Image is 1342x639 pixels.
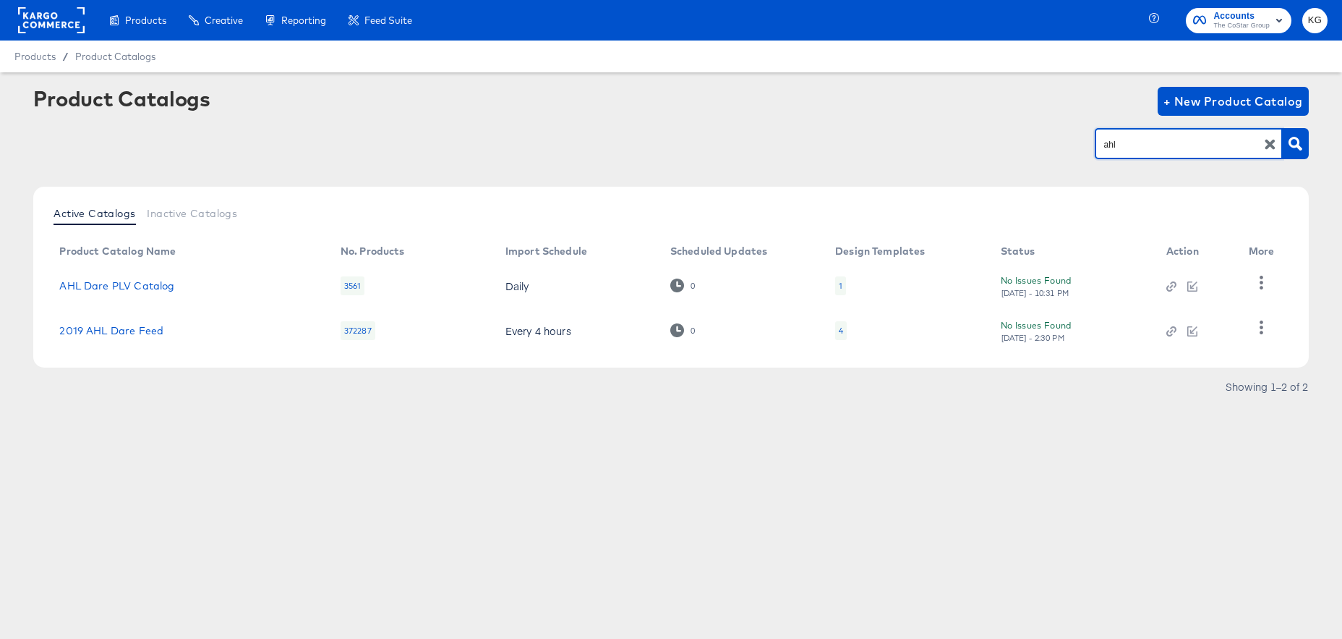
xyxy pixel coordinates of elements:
div: Product Catalog Name [59,245,176,257]
div: Scheduled Updates [670,245,768,257]
div: Design Templates [835,245,925,257]
span: Active Catalogs [54,208,135,219]
div: 0 [670,279,696,292]
div: 372287 [341,321,375,340]
div: 1 [839,280,842,292]
div: 1 [835,276,846,295]
td: Every 4 hours [494,308,659,353]
div: 0 [690,326,696,336]
th: Status [989,240,1155,263]
a: 2019 AHL Dare Feed [59,325,163,337]
span: The CoStar Group [1213,20,1270,32]
span: Feed Suite [364,14,412,26]
th: Action [1155,240,1237,263]
span: Products [125,14,166,26]
td: Daily [494,263,659,308]
button: AccountsThe CoStar Group [1186,8,1291,33]
div: 4 [839,325,843,337]
button: KG [1302,8,1328,33]
span: Products [14,51,56,62]
span: Inactive Catalogs [147,208,237,219]
div: 0 [690,281,696,291]
div: Import Schedule [505,245,587,257]
input: Search Product Catalogs [1100,136,1255,153]
div: No. Products [341,245,405,257]
a: Product Catalogs [75,51,155,62]
button: + New Product Catalog [1158,87,1309,116]
span: Creative [205,14,243,26]
span: Reporting [281,14,326,26]
span: + New Product Catalog [1163,91,1303,111]
div: 3561 [341,276,365,295]
a: AHL Dare PLV Catalog [59,280,174,292]
div: 0 [670,323,696,337]
th: More [1237,240,1292,263]
div: 4 [835,321,847,340]
span: Accounts [1213,9,1270,24]
span: / [56,51,75,62]
div: Showing 1–2 of 2 [1225,381,1309,392]
span: KG [1308,12,1322,29]
div: Product Catalogs [33,87,210,110]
